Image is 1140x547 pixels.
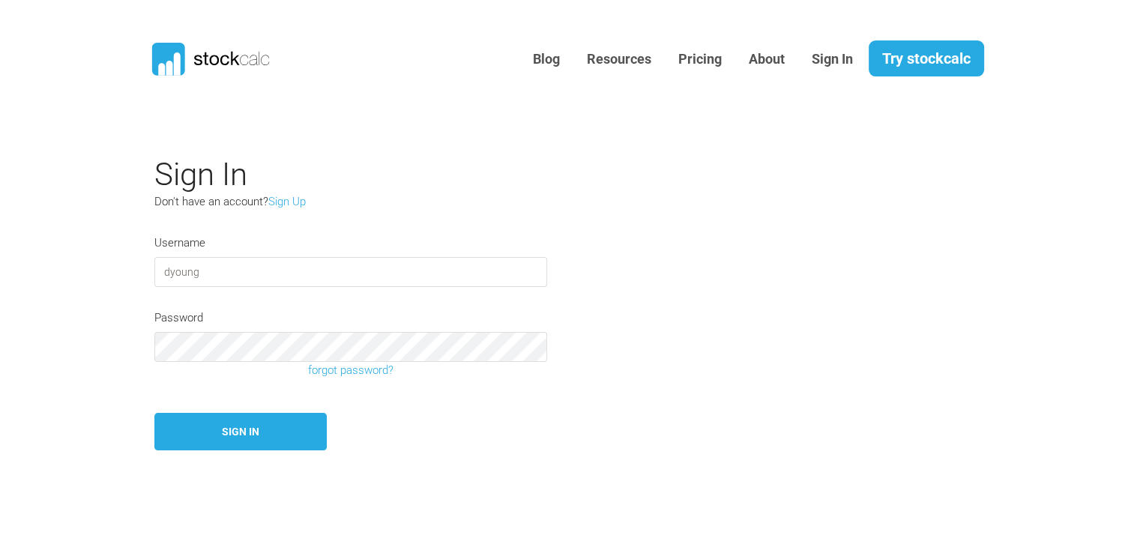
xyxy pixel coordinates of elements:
a: Pricing [667,41,733,78]
h2: Sign In [154,156,844,193]
a: forgot password? [143,362,558,379]
label: Password [154,309,203,327]
label: Username [154,235,205,252]
a: Sign Up [268,195,306,208]
a: Sign In [800,41,864,78]
a: Resources [576,41,663,78]
a: About [738,41,796,78]
a: Blog [522,41,571,78]
a: Try stockcalc [869,40,984,76]
button: Sign In [154,413,327,451]
p: Don't have an account? [154,193,499,211]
